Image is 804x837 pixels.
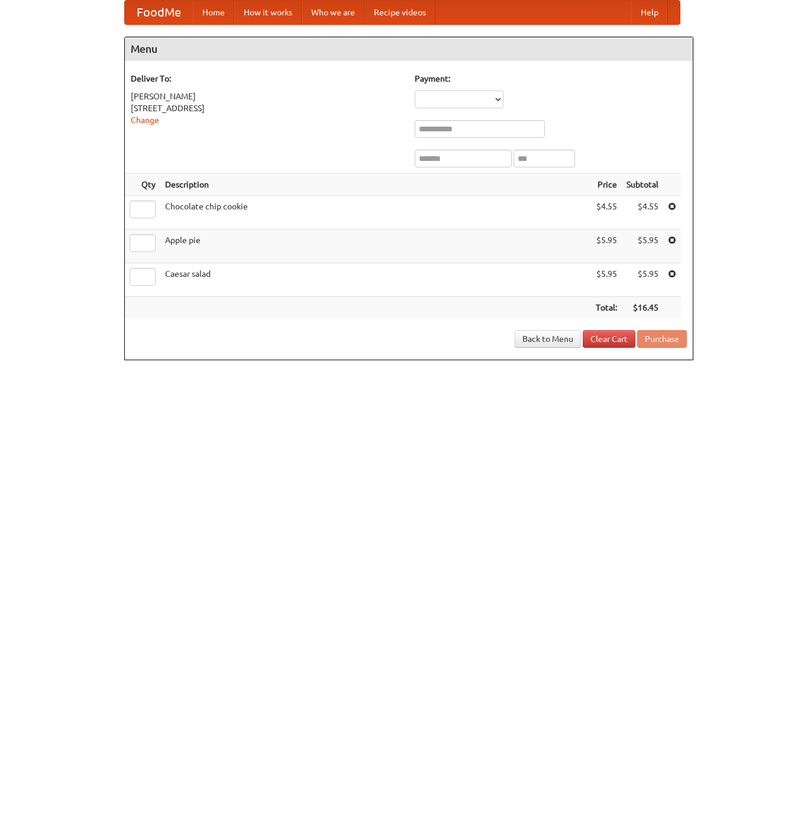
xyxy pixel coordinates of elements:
[125,37,693,61] h4: Menu
[583,330,635,348] a: Clear Cart
[591,297,622,319] th: Total:
[160,230,591,263] td: Apple pie
[302,1,364,24] a: Who we are
[622,196,663,230] td: $4.55
[125,174,160,196] th: Qty
[591,174,622,196] th: Price
[631,1,668,24] a: Help
[160,263,591,297] td: Caesar salad
[193,1,234,24] a: Home
[622,174,663,196] th: Subtotal
[131,73,403,85] h5: Deliver To:
[591,230,622,263] td: $5.95
[234,1,302,24] a: How it works
[622,230,663,263] td: $5.95
[160,174,591,196] th: Description
[591,263,622,297] td: $5.95
[364,1,435,24] a: Recipe videos
[637,330,687,348] button: Purchase
[515,330,581,348] a: Back to Menu
[131,102,403,114] div: [STREET_ADDRESS]
[131,115,159,125] a: Change
[125,1,193,24] a: FoodMe
[131,91,403,102] div: [PERSON_NAME]
[622,263,663,297] td: $5.95
[160,196,591,230] td: Chocolate chip cookie
[591,196,622,230] td: $4.55
[415,73,687,85] h5: Payment:
[622,297,663,319] th: $16.45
